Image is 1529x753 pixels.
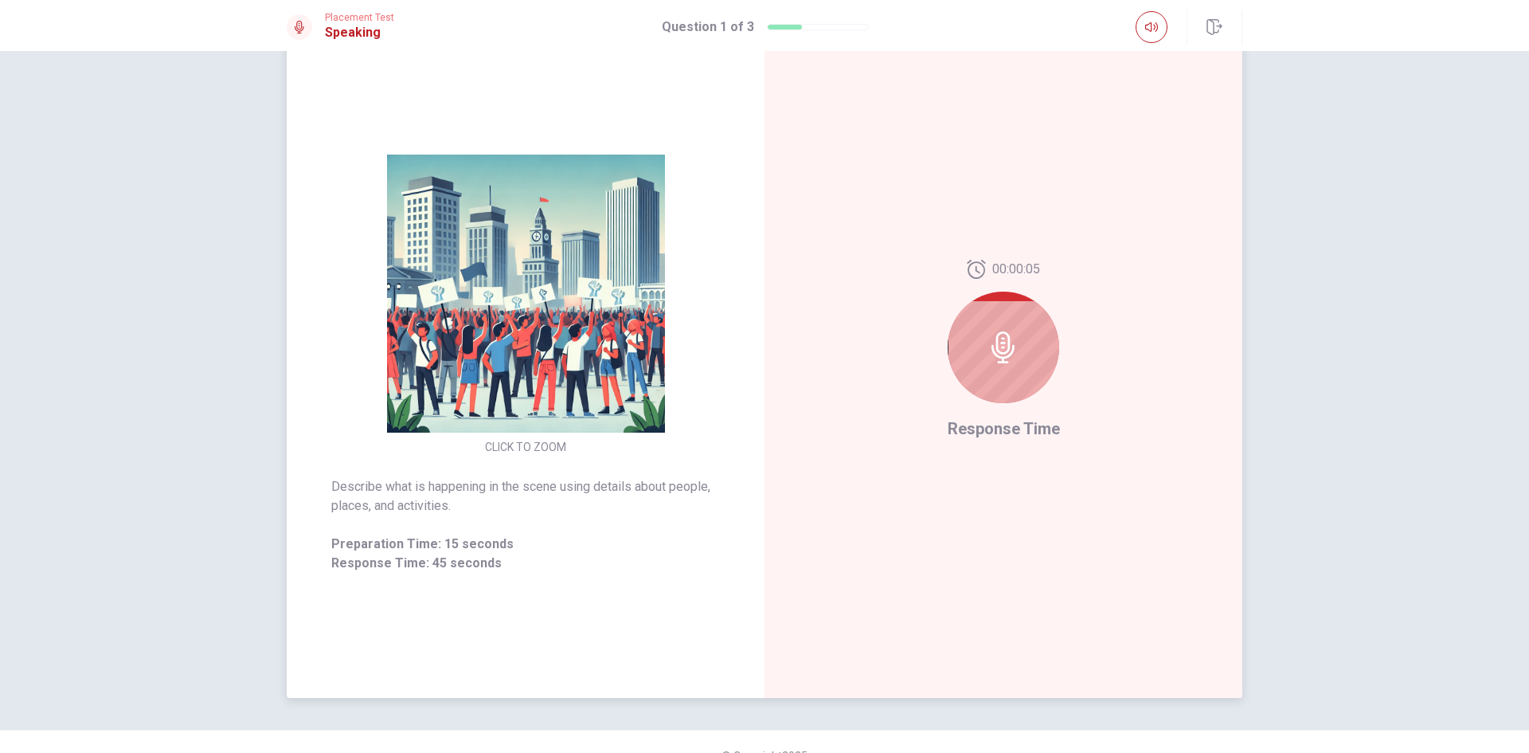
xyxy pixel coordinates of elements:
span: Response Time: 45 seconds [331,554,720,573]
span: Preparation Time: 15 seconds [331,535,720,554]
h1: Speaking [325,23,394,42]
span: Describe what is happening in the scene using details about people, places, and activities. [331,477,720,516]
button: CLICK TO ZOOM [479,436,573,458]
img: [object Object] [373,155,678,433]
span: Placement Test [325,12,394,23]
span: Response Time [948,419,1060,438]
span: 00:00:05 [992,260,1040,279]
h1: Question 1 of 3 [662,18,754,37]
